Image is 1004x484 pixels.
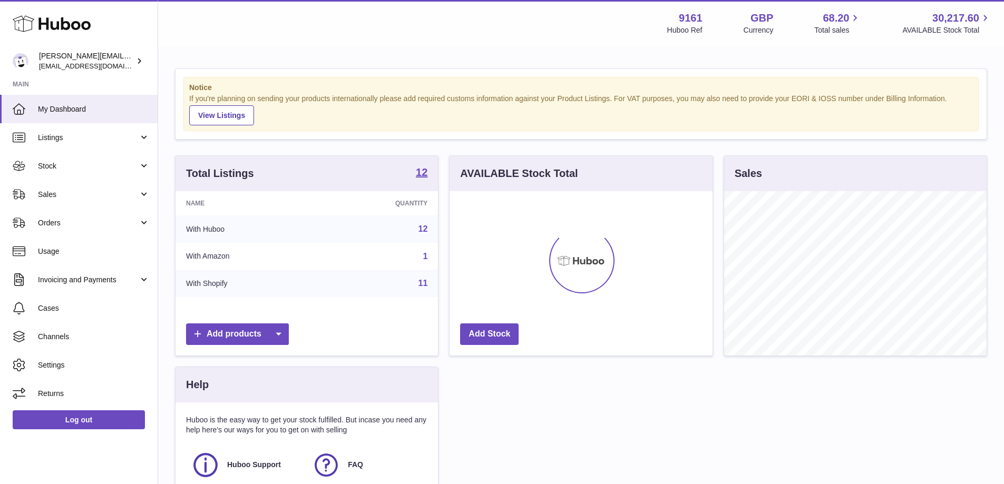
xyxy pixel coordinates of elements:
span: Usage [38,246,150,256]
th: Name [176,191,319,215]
span: [EMAIL_ADDRESS][DOMAIN_NAME] [39,62,155,70]
strong: 12 [416,167,427,177]
th: Quantity [319,191,438,215]
div: If you're planning on sending your products internationally please add required customs informati... [189,94,973,125]
a: Add Stock [460,323,519,345]
h3: Total Listings [186,166,254,181]
span: Channels [38,332,150,342]
a: FAQ [312,451,422,479]
h3: Sales [735,166,762,181]
span: Cases [38,303,150,313]
td: With Huboo [176,215,319,243]
span: AVAILABLE Stock Total [902,25,991,35]
p: Huboo is the easy way to get your stock fulfilled. But incase you need any help here's our ways f... [186,415,427,435]
span: 30,217.60 [932,11,979,25]
a: Add products [186,323,289,345]
span: Listings [38,133,139,143]
td: With Shopify [176,270,319,297]
a: 12 [416,167,427,180]
a: 1 [423,252,427,261]
a: Log out [13,410,145,429]
span: Stock [38,161,139,171]
span: Huboo Support [227,460,281,470]
strong: Notice [189,83,973,93]
div: Currency [744,25,774,35]
span: 68.20 [823,11,849,25]
span: Sales [38,190,139,200]
h3: Help [186,378,209,392]
a: Huboo Support [191,451,301,479]
span: My Dashboard [38,104,150,114]
td: With Amazon [176,243,319,270]
a: 30,217.60 AVAILABLE Stock Total [902,11,991,35]
h3: AVAILABLE Stock Total [460,166,578,181]
strong: 9161 [679,11,703,25]
a: 11 [418,279,428,288]
a: View Listings [189,105,254,125]
span: Returns [38,389,150,399]
a: 12 [418,224,428,233]
span: Total sales [814,25,861,35]
span: Invoicing and Payments [38,275,139,285]
span: Orders [38,218,139,228]
a: 68.20 Total sales [814,11,861,35]
div: [PERSON_NAME][EMAIL_ADDRESS][DOMAIN_NAME] [39,51,134,71]
span: Settings [38,360,150,370]
span: FAQ [348,460,363,470]
img: amyesmith31@gmail.com [13,53,28,69]
div: Huboo Ref [667,25,703,35]
strong: GBP [750,11,773,25]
